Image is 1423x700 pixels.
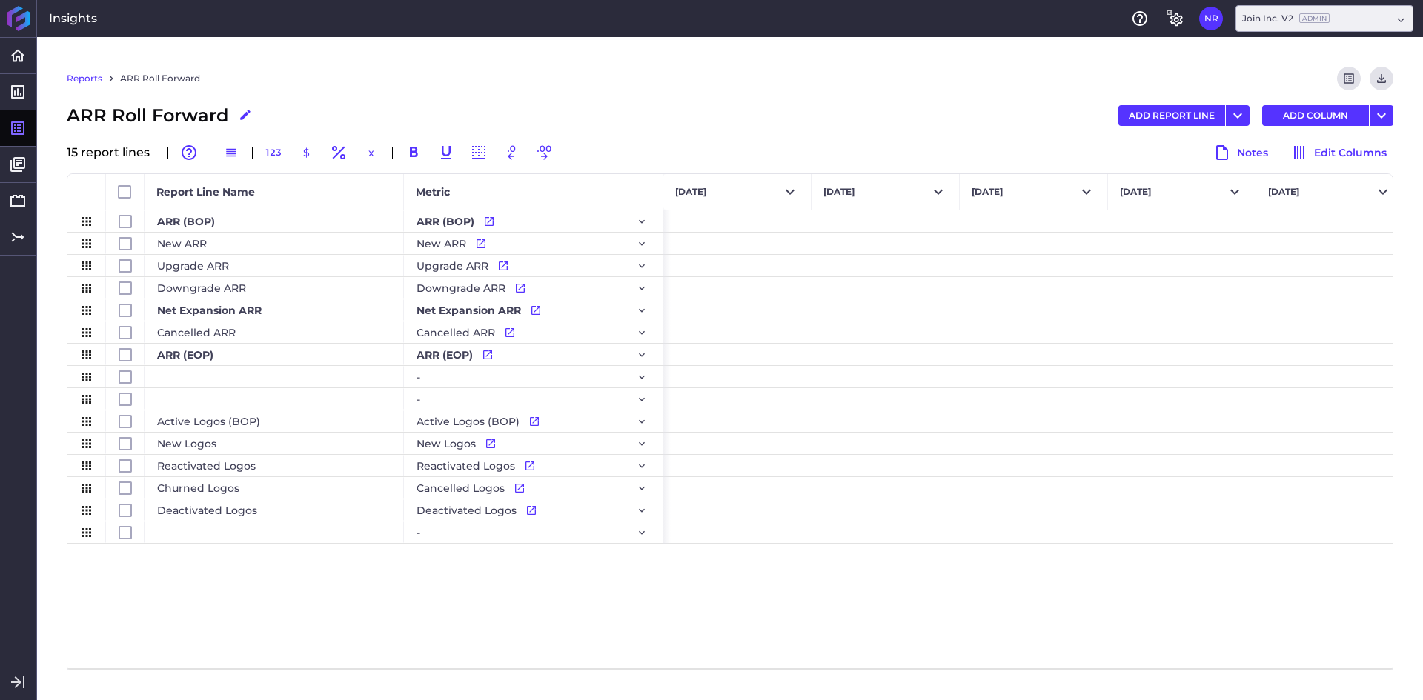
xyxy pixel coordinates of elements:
[675,186,706,198] span: [DATE]
[67,210,663,233] div: Press SPACE to select this row.
[145,477,404,499] div: Churned Logos
[1268,186,1299,198] span: [DATE]
[1242,12,1330,25] div: Join Inc. V2
[417,522,420,543] span: -
[67,255,663,277] div: Press SPACE to select this row.
[823,186,855,198] span: [DATE]
[145,455,404,476] div: Reactivated Logos
[417,478,505,499] span: Cancelled Logos
[1226,105,1250,126] button: User Menu
[145,277,404,299] div: Downgrade ARR
[67,299,663,321] div: Press SPACE to select this row.
[417,256,488,276] span: Upgrade ARR
[145,433,404,454] div: New Logos
[1118,105,1225,126] button: ADD REPORT LINE
[1370,105,1393,126] button: User Menu
[1370,67,1393,90] button: Download
[1262,105,1369,126] button: ADD COLUMN
[417,344,473,365] span: ARR (EOP)
[417,367,420,387] span: -
[417,500,517,521] span: Deactivated Logos
[417,233,466,254] span: New ARR
[67,521,663,544] div: Press SPACE to select this row.
[1337,67,1361,90] button: Refresh
[1128,7,1152,30] button: Help
[145,410,404,432] div: Active Logos (BOP)
[145,299,404,321] div: Net Expansion ARR
[1164,7,1187,30] button: General Settings
[67,477,663,499] div: Press SPACE to select this row.
[67,366,663,388] div: Press SPACE to select this row.
[1235,5,1413,32] div: Dropdown select
[663,174,811,210] button: [DATE]
[145,210,404,232] div: ARR (BOP)
[417,211,474,232] span: ARR (BOP)
[67,499,663,521] div: Press SPACE to select this row.
[812,174,959,210] button: [DATE]
[1299,13,1330,23] ins: Admin
[67,277,663,299] div: Press SPACE to select this row.
[294,141,318,164] button: $
[417,300,521,321] span: Net Expansion ARR
[359,141,383,164] button: x
[145,233,404,254] div: New ARR
[417,433,476,454] span: New Logos
[67,410,663,433] div: Press SPACE to select this row.
[145,344,404,365] div: ARR (EOP)
[1199,7,1223,30] button: User Menu
[120,72,200,85] a: ARR Roll Forward
[67,388,663,410] div: Press SPACE to select this row.
[1284,141,1393,164] button: Edit Columns
[416,185,450,199] span: Metric
[67,233,663,255] div: Press SPACE to select this row.
[67,147,159,159] div: 15 report line s
[145,255,404,276] div: Upgrade ARR
[67,102,257,129] div: ARR Roll Forward
[145,499,404,521] div: Deactivated Logos
[417,278,505,299] span: Downgrade ARR
[67,321,663,344] div: Press SPACE to select this row.
[417,411,520,432] span: Active Logos (BOP)
[67,344,663,366] div: Press SPACE to select this row.
[67,72,102,85] a: Reports
[1108,174,1256,210] button: [DATE]
[1256,174,1404,210] button: [DATE]
[145,321,404,343] div: Cancelled ARR
[1120,186,1151,198] span: [DATE]
[960,174,1107,210] button: [DATE]
[972,186,1003,198] span: [DATE]
[1207,141,1275,164] button: Notes
[417,322,495,343] span: Cancelled ARR
[417,389,420,410] span: -
[156,185,255,199] span: Report Line Name
[67,455,663,477] div: Press SPACE to select this row.
[417,456,515,476] span: Reactivated Logos
[67,433,663,455] div: Press SPACE to select this row.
